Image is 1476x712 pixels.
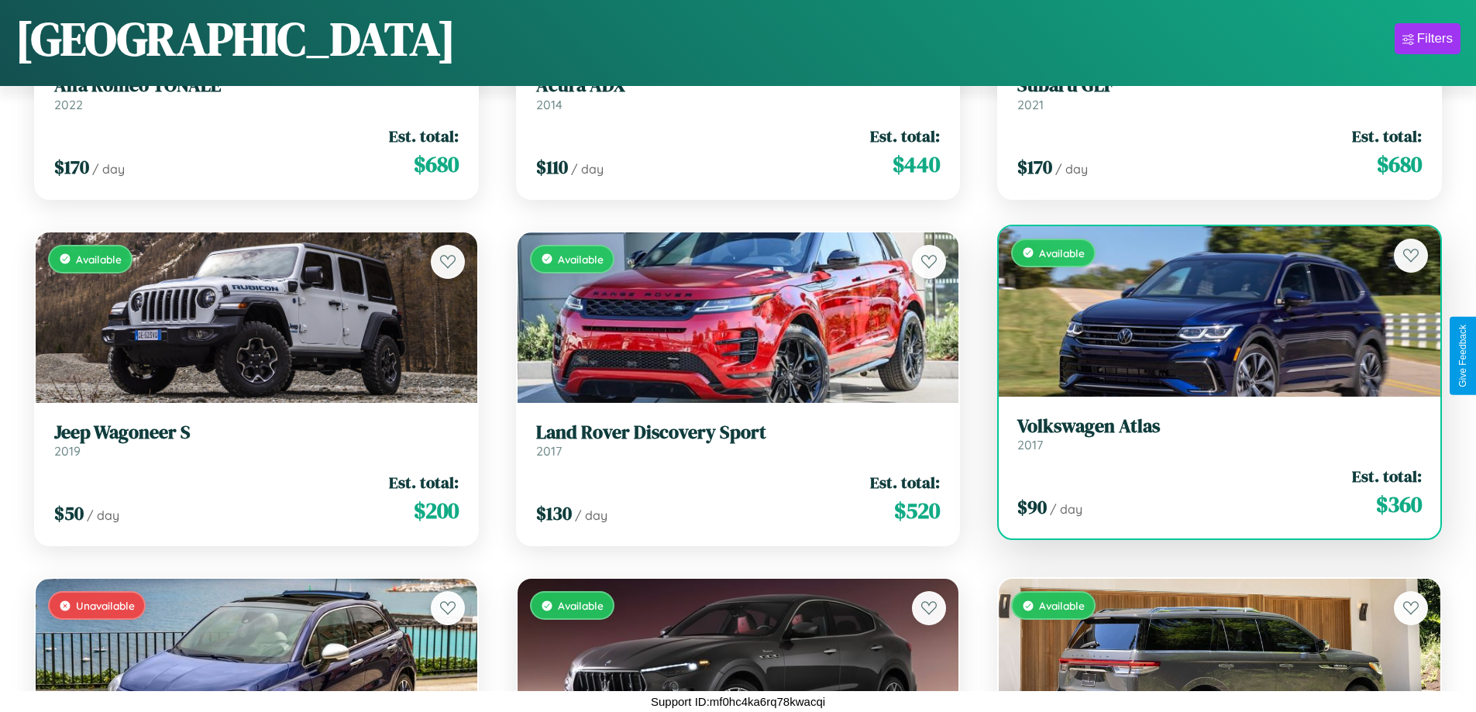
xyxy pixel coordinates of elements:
span: 2019 [54,443,81,459]
span: 2017 [536,443,562,459]
h3: Volkswagen Atlas [1017,415,1422,438]
span: Available [1039,246,1085,260]
span: Est. total: [389,125,459,147]
span: $ 110 [536,154,568,180]
span: $ 680 [414,149,459,180]
a: Land Rover Discovery Sport2017 [536,421,941,459]
h3: Jeep Wagoneer S [54,421,459,444]
h3: Land Rover Discovery Sport [536,421,941,444]
span: / day [571,161,604,177]
span: $ 50 [54,500,84,526]
a: Alfa Romeo TONALE2022 [54,74,459,112]
span: Est. total: [870,125,940,147]
span: / day [1050,501,1082,517]
span: Available [558,599,604,612]
span: Est. total: [1352,465,1422,487]
span: 2017 [1017,437,1043,452]
span: Est. total: [389,471,459,494]
p: Support ID: mf0hc4ka6rq78kwacqi [651,691,825,712]
button: Filters [1395,23,1461,54]
span: / day [1055,161,1088,177]
h3: Subaru GLF [1017,74,1422,97]
span: / day [87,507,119,523]
span: Available [558,253,604,266]
span: 2021 [1017,97,1044,112]
a: Acura ADX2014 [536,74,941,112]
a: Subaru GLF2021 [1017,74,1422,112]
span: 2014 [536,97,563,112]
a: Jeep Wagoneer S2019 [54,421,459,459]
h3: Alfa Romeo TONALE [54,74,459,97]
div: Give Feedback [1457,325,1468,387]
h1: [GEOGRAPHIC_DATA] [15,7,456,71]
span: $ 520 [894,495,940,526]
span: $ 130 [536,500,572,526]
span: Available [76,253,122,266]
h3: Acura ADX [536,74,941,97]
span: Unavailable [76,599,135,612]
span: $ 170 [1017,154,1052,180]
span: $ 440 [893,149,940,180]
span: $ 90 [1017,494,1047,520]
span: Est. total: [1352,125,1422,147]
span: $ 680 [1377,149,1422,180]
div: Filters [1417,31,1453,46]
span: Available [1039,599,1085,612]
span: $ 200 [414,495,459,526]
span: / day [92,161,125,177]
span: 2022 [54,97,83,112]
span: Est. total: [870,471,940,494]
span: $ 360 [1376,489,1422,520]
span: $ 170 [54,154,89,180]
span: / day [575,507,607,523]
a: Volkswagen Atlas2017 [1017,415,1422,453]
